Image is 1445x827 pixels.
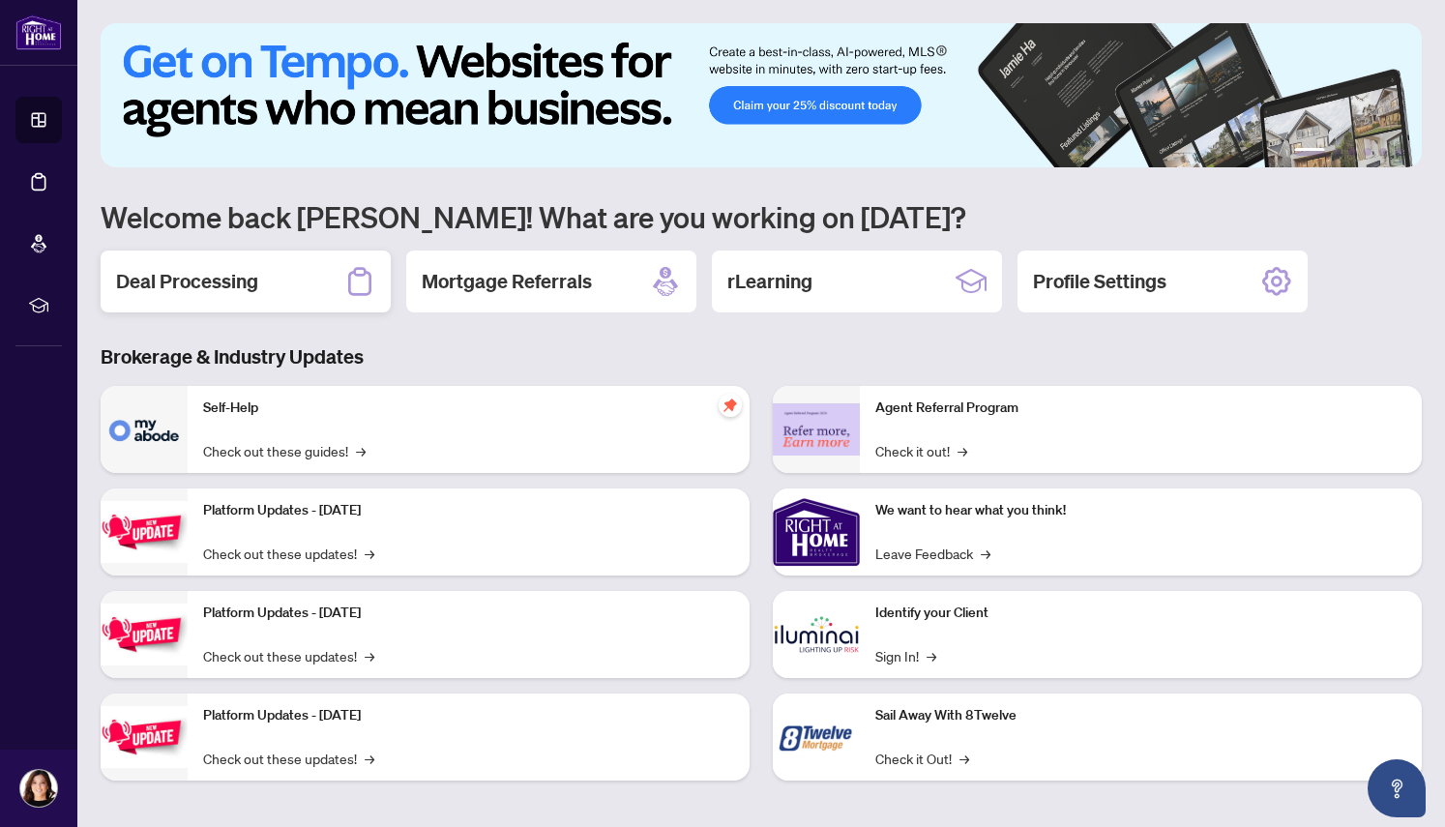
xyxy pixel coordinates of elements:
[101,198,1422,235] h1: Welcome back [PERSON_NAME]! What are you working on [DATE]?
[203,398,734,419] p: Self-Help
[1368,759,1426,817] button: Open asap
[875,645,936,666] a: Sign In!→
[875,398,1406,419] p: Agent Referral Program
[203,748,374,769] a: Check out these updates!→
[356,440,366,461] span: →
[1294,148,1325,156] button: 1
[15,15,62,50] img: logo
[981,543,990,564] span: →
[101,23,1422,167] img: Slide 0
[203,603,734,624] p: Platform Updates - [DATE]
[1033,268,1166,295] h2: Profile Settings
[365,543,374,564] span: →
[101,343,1422,370] h3: Brokerage & Industry Updates
[1364,148,1371,156] button: 4
[203,543,374,564] a: Check out these updates!→
[719,394,742,417] span: pushpin
[422,268,592,295] h2: Mortgage Referrals
[875,705,1406,726] p: Sail Away With 8Twelve
[365,645,374,666] span: →
[203,705,734,726] p: Platform Updates - [DATE]
[727,268,812,295] h2: rLearning
[203,645,374,666] a: Check out these updates!→
[927,645,936,666] span: →
[1395,148,1402,156] button: 6
[365,748,374,769] span: →
[773,591,860,678] img: Identify your Client
[875,543,990,564] a: Leave Feedback→
[875,603,1406,624] p: Identify your Client
[20,770,57,807] img: Profile Icon
[773,488,860,576] img: We want to hear what you think!
[203,500,734,521] p: Platform Updates - [DATE]
[101,386,188,473] img: Self-Help
[875,500,1406,521] p: We want to hear what you think!
[773,403,860,457] img: Agent Referral Program
[1379,148,1387,156] button: 5
[1348,148,1356,156] button: 3
[101,706,188,767] img: Platform Updates - June 23, 2025
[1333,148,1341,156] button: 2
[116,268,258,295] h2: Deal Processing
[101,501,188,562] img: Platform Updates - July 21, 2025
[203,440,366,461] a: Check out these guides!→
[875,440,967,461] a: Check it out!→
[101,604,188,665] img: Platform Updates - July 8, 2025
[958,440,967,461] span: →
[875,748,969,769] a: Check it Out!→
[959,748,969,769] span: →
[773,694,860,781] img: Sail Away With 8Twelve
